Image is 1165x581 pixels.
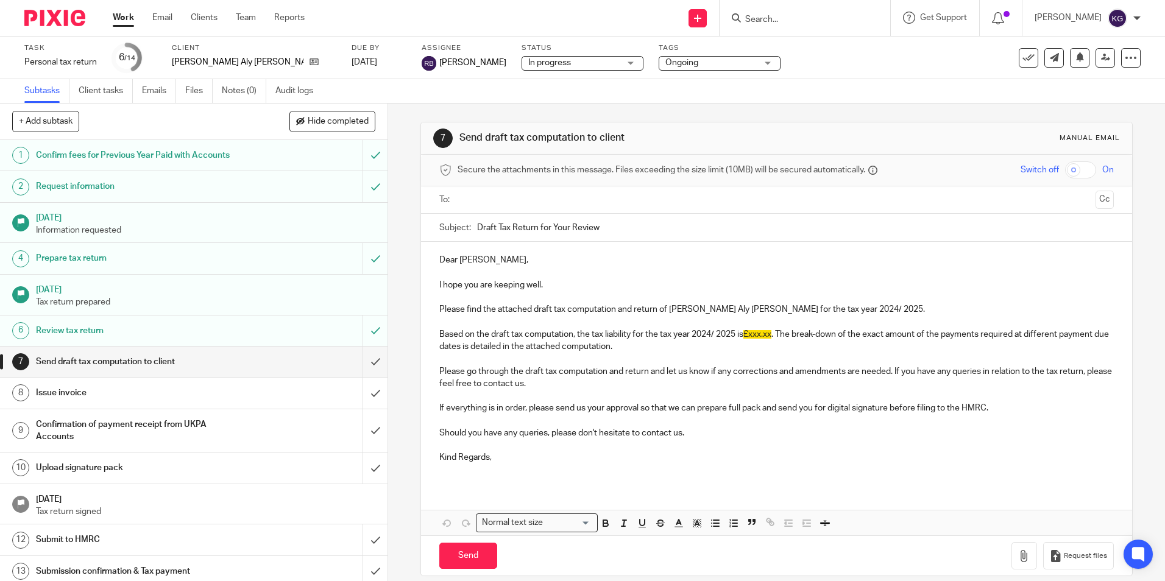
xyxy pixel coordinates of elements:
[185,79,213,103] a: Files
[479,516,545,529] span: Normal text size
[36,562,246,580] h1: Submission confirmation & Tax payment
[119,51,135,65] div: 6
[124,55,135,62] small: /14
[12,563,29,580] div: 13
[191,12,218,24] a: Clients
[36,415,246,446] h1: Confirmation of payment receipt from UKPA Accounts
[12,459,29,476] div: 10
[439,57,506,69] span: [PERSON_NAME]
[422,56,436,71] img: svg%3E
[743,330,771,339] span: £xxx.xx
[1064,551,1107,561] span: Request files
[1021,164,1059,176] span: Switch off
[439,427,1113,439] p: Should you have any queries, please don't hesitate to contact us.
[1102,164,1114,176] span: On
[36,322,246,340] h1: Review tax return
[352,43,406,53] label: Due by
[36,224,376,236] p: Information requested
[24,43,97,53] label: Task
[476,513,598,532] div: Search for option
[152,12,172,24] a: Email
[24,56,97,68] div: Personal tax return
[1060,133,1120,143] div: Manual email
[433,129,453,148] div: 7
[36,296,376,308] p: Tax return prepared
[36,530,246,549] h1: Submit to HMRC
[113,12,134,24] a: Work
[24,79,69,103] a: Subtasks
[275,79,322,103] a: Audit logs
[36,353,246,371] h1: Send draft tax computation to client
[12,250,29,267] div: 4
[528,58,571,67] span: In progress
[439,303,1113,315] p: Please find the attached draft tax computation and return of [PERSON_NAME] Aly [PERSON_NAME] for ...
[172,56,303,68] p: [PERSON_NAME] Aly [PERSON_NAME]
[12,111,79,132] button: + Add subtask
[665,58,698,67] span: Ongoing
[236,12,256,24] a: Team
[12,353,29,370] div: 7
[289,111,375,132] button: Hide completed
[439,254,1113,266] p: Dear [PERSON_NAME],
[172,43,336,53] label: Client
[12,178,29,195] div: 2
[12,422,29,439] div: 9
[439,402,1113,414] p: If everything is in order, please send us your approval so that we can prepare full pack and send...
[79,79,133,103] a: Client tasks
[522,43,643,53] label: Status
[274,12,305,24] a: Reports
[439,543,497,569] input: Send
[547,516,590,529] input: Search for option
[458,164,865,176] span: Secure the attachments in this message. Files exceeding the size limit (10MB) will be secured aut...
[36,505,376,518] p: Tax return signed
[36,281,376,296] h1: [DATE]
[222,79,266,103] a: Notes (0)
[12,147,29,164] div: 1
[1096,191,1114,209] button: Cc
[308,117,369,127] span: Hide completed
[459,132,802,144] h1: Send draft tax computation to client
[36,459,246,477] h1: Upload signature pack
[36,209,376,224] h1: [DATE]
[142,79,176,103] a: Emails
[439,451,1113,463] p: Kind Regards,
[36,384,246,402] h1: Issue invoice
[439,279,1113,291] p: I hope you are keeping well.
[352,58,377,66] span: [DATE]
[1108,9,1127,28] img: svg%3E
[12,384,29,401] div: 8
[439,328,1113,353] p: Based on the draft tax computation, the tax liability for the tax year 2024/ 2025 is . The break-...
[12,322,29,339] div: 6
[439,194,453,206] label: To:
[36,249,246,267] h1: Prepare tax return
[439,365,1113,390] p: Please go through the draft tax computation and return and let us know if any corrections and ame...
[422,43,506,53] label: Assignee
[439,222,471,234] label: Subject:
[36,490,376,505] h1: [DATE]
[24,10,85,26] img: Pixie
[1046,32,1107,44] p: Task completed.
[36,177,246,195] h1: Request information
[36,146,246,164] h1: Confirm fees for Previous Year Paid with Accounts
[1043,542,1114,569] button: Request files
[12,532,29,549] div: 12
